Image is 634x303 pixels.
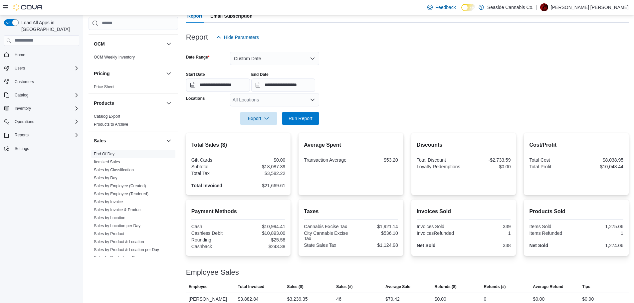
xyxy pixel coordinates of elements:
[89,53,178,64] div: OCM
[304,157,349,163] div: Transaction Average
[465,157,511,163] div: -$2,733.59
[94,55,135,60] a: OCM Weekly Inventory
[15,66,25,71] span: Users
[484,295,487,303] div: 0
[94,231,124,236] span: Sales by Product
[582,284,590,289] span: Tips
[417,208,511,216] h2: Invoices Sold
[94,100,114,106] h3: Products
[94,239,144,244] a: Sales by Product & Location
[465,243,511,248] div: 338
[94,84,114,89] a: Price Sheet
[94,191,148,197] span: Sales by Employee (Tendered)
[465,230,511,236] div: 1
[94,200,123,204] a: Sales by Invoice
[191,208,286,216] h2: Payment Methods
[94,223,140,228] span: Sales by Location per Day
[94,137,163,144] button: Sales
[191,230,237,236] div: Cashless Debit
[94,70,109,77] h3: Pricing
[187,9,202,23] span: Report
[238,284,265,289] span: Total Invoiced
[94,151,114,157] span: End Of Day
[304,230,349,241] div: City Cannabis Excise Tax
[336,295,341,303] div: 46
[191,171,237,176] div: Total Tax
[94,176,117,180] a: Sales by Day
[94,192,148,196] a: Sales by Employee (Tendered)
[94,167,134,173] span: Sales by Classification
[244,112,273,125] span: Export
[94,231,124,236] a: Sales by Product
[191,164,237,169] div: Subtotal
[94,152,114,156] a: End Of Day
[12,64,79,72] span: Users
[186,96,205,101] label: Locations
[191,237,237,242] div: Rounding
[435,4,456,11] span: Feedback
[186,33,208,41] h3: Report
[94,175,117,181] span: Sales by Day
[15,92,28,98] span: Catalog
[1,90,82,100] button: Catalog
[15,52,25,58] span: Home
[304,224,349,229] div: Cannabis Excise Tax
[186,55,210,60] label: Date Range
[189,284,208,289] span: Employee
[352,242,398,248] div: $1,124.98
[240,244,285,249] div: $243.38
[12,144,79,153] span: Settings
[12,77,79,86] span: Customers
[94,137,106,144] h3: Sales
[191,157,237,163] div: Gift Cards
[94,215,125,221] span: Sales by Location
[1,130,82,140] button: Reports
[240,230,285,236] div: $10,893.00
[1,77,82,86] button: Customers
[1,50,82,60] button: Home
[165,137,173,145] button: Sales
[4,47,79,171] nav: Complex example
[251,72,269,77] label: End Date
[578,230,623,236] div: 1
[352,224,398,229] div: $1,921.14
[94,216,125,220] a: Sales by Location
[94,255,139,260] a: Sales by Product per Day
[12,51,28,59] a: Home
[15,106,31,111] span: Inventory
[533,295,544,303] div: $0.00
[240,171,285,176] div: $3,582.22
[287,284,303,289] span: Sales ($)
[191,244,237,249] div: Cashback
[94,84,114,89] span: Price Sheet
[12,64,28,72] button: Users
[94,199,123,205] span: Sales by Invoice
[487,3,533,11] p: Seaside Cannabis Co.
[191,141,286,149] h2: Total Sales ($)
[578,224,623,229] div: 1,275.06
[12,131,79,139] span: Reports
[224,34,259,41] span: Hide Parameters
[533,284,563,289] span: Average Refund
[15,146,29,151] span: Settings
[417,224,462,229] div: Invoices Sold
[465,224,511,229] div: 339
[536,3,537,11] p: |
[304,208,398,216] h2: Taxes
[578,164,623,169] div: $10,048.44
[578,243,623,248] div: 1,274.06
[238,295,259,303] div: $3,882.84
[336,284,352,289] span: Sales (#)
[94,159,120,165] span: Itemized Sales
[191,224,237,229] div: Cash
[240,237,285,242] div: $25.58
[15,119,34,124] span: Operations
[94,207,141,213] span: Sales by Invoice & Product
[94,122,128,127] a: Products to Archive
[1,104,82,113] button: Inventory
[435,284,457,289] span: Refunds ($)
[287,295,308,303] div: $3,239.35
[529,224,575,229] div: Items Sold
